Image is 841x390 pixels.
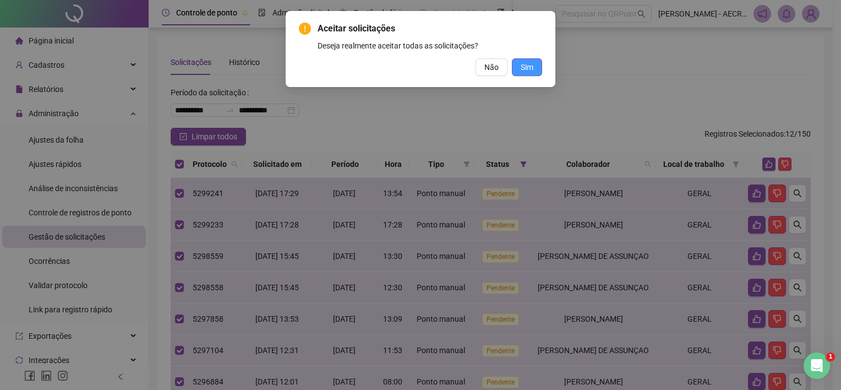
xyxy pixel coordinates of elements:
button: Sim [512,58,542,76]
div: Deseja realmente aceitar todas as solicitações? [318,40,542,52]
span: exclamation-circle [299,23,311,35]
span: Sim [521,61,533,73]
span: Aceitar solicitações [318,22,542,35]
span: 1 [826,353,835,361]
span: Não [484,61,499,73]
button: Não [476,58,507,76]
iframe: Intercom live chat [804,353,830,379]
